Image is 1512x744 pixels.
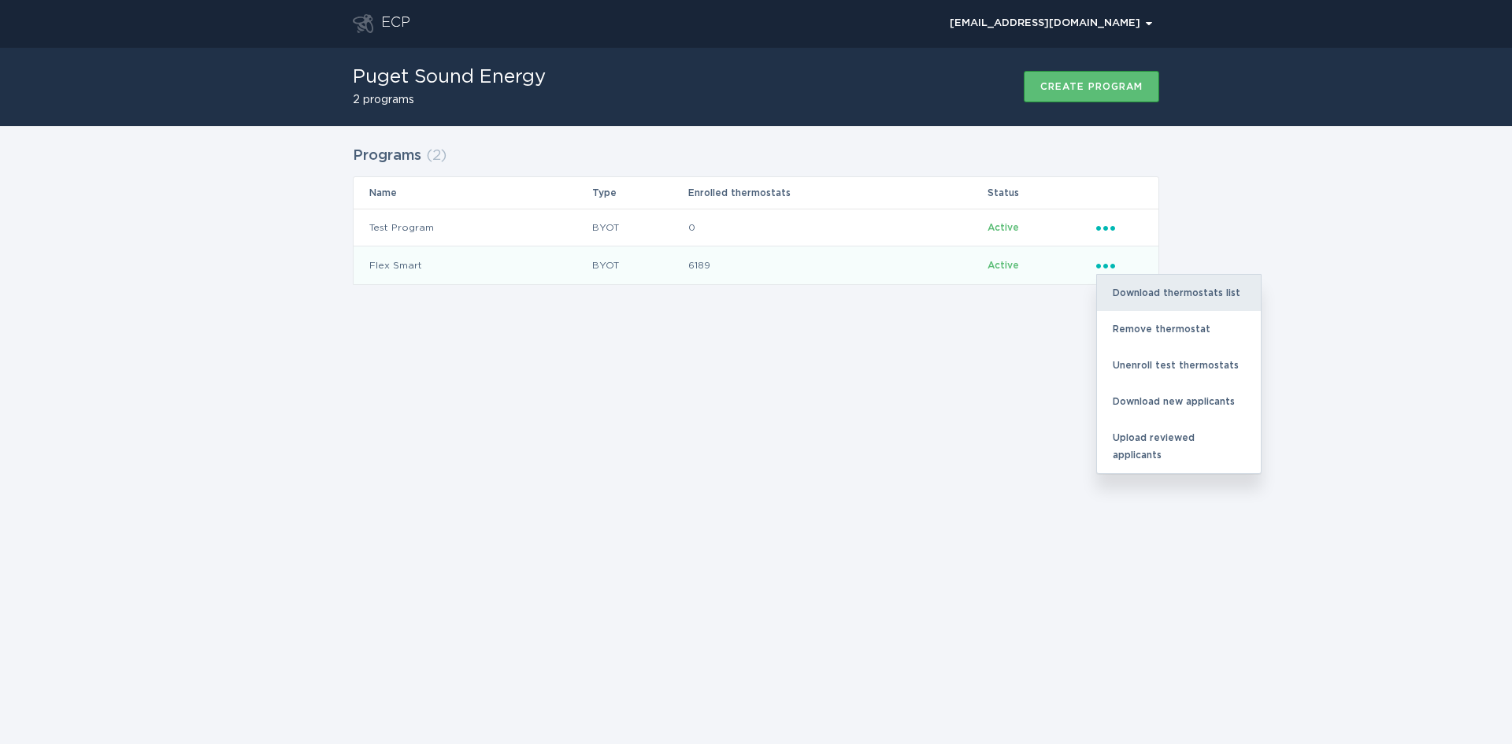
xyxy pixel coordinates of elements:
[687,209,988,246] td: 0
[1097,420,1261,473] div: Upload reviewed applicants
[987,177,1095,209] th: Status
[354,177,1158,209] tr: Table Headers
[353,68,546,87] h1: Puget Sound Energy
[353,14,373,33] button: Go to dashboard
[381,14,410,33] div: ECP
[988,261,1019,270] span: Active
[943,12,1159,35] div: Popover menu
[426,149,447,163] span: ( 2 )
[354,246,1158,284] tr: 5f1247f2c0434ff9aaaf0393365fb9fe
[591,246,687,284] td: BYOT
[1097,275,1261,311] div: Download thermostats list
[943,12,1159,35] button: Open user account details
[353,142,421,170] h2: Programs
[354,246,591,284] td: Flex Smart
[1024,71,1159,102] button: Create program
[687,177,988,209] th: Enrolled thermostats
[1097,383,1261,420] div: Download new applicants
[988,223,1019,232] span: Active
[591,209,687,246] td: BYOT
[353,94,546,105] h2: 2 programs
[591,177,687,209] th: Type
[1040,82,1143,91] div: Create program
[354,209,591,246] td: Test Program
[687,246,988,284] td: 6189
[1097,347,1261,383] div: Unenroll test thermostats
[1096,219,1143,236] div: Popover menu
[354,209,1158,246] tr: 99594c4f6ff24edb8ece91689c11225c
[1097,311,1261,347] div: Remove thermostat
[950,19,1152,28] div: [EMAIL_ADDRESS][DOMAIN_NAME]
[354,177,591,209] th: Name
